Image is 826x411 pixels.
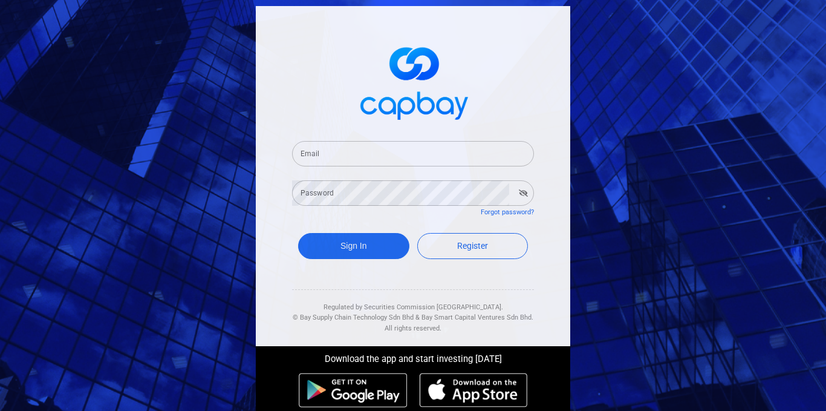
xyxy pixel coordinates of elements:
a: Forgot password? [481,208,534,216]
div: Regulated by Securities Commission [GEOGRAPHIC_DATA]. & All rights reserved. [292,290,534,334]
span: Register [457,241,488,251]
div: Download the app and start investing [DATE] [247,346,579,367]
span: © Bay Supply Chain Technology Sdn Bhd [293,314,414,321]
button: Sign In [298,233,409,259]
img: android [299,373,408,408]
img: logo [353,36,473,127]
span: Bay Smart Capital Ventures Sdn Bhd. [421,314,533,321]
a: Register [417,233,528,259]
img: ios [420,373,527,408]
